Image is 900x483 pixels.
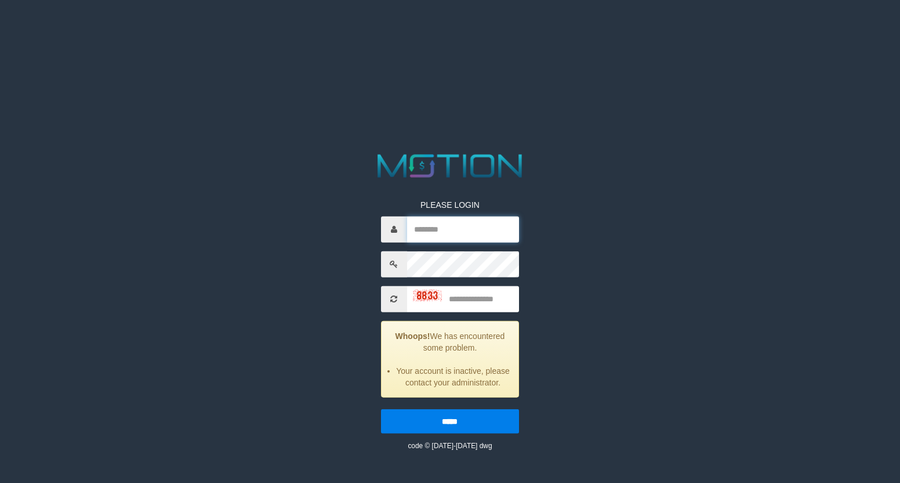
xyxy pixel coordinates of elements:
div: We has encountered some problem. [381,320,520,397]
img: captcha [413,290,442,301]
img: MOTION_logo.png [371,150,529,182]
strong: Whoops! [395,331,430,340]
small: code © [DATE]-[DATE] dwg [408,441,492,449]
p: PLEASE LOGIN [381,199,520,210]
li: Your account is inactive, please contact your administrator. [396,365,510,388]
